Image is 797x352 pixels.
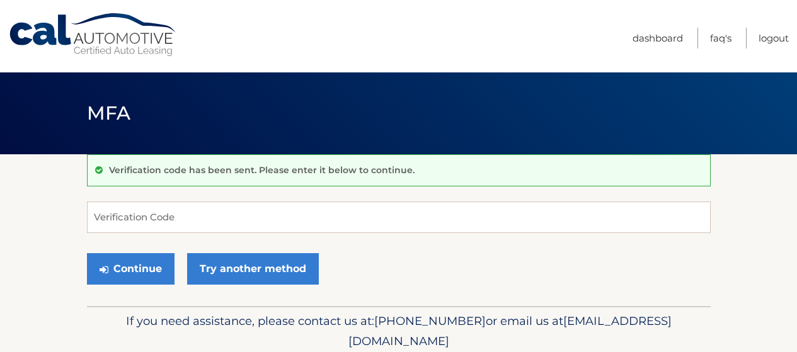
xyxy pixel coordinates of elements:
a: Logout [759,28,789,48]
span: [PHONE_NUMBER] [374,314,486,328]
span: MFA [87,101,131,125]
input: Verification Code [87,202,711,233]
a: Cal Automotive [8,13,178,57]
span: [EMAIL_ADDRESS][DOMAIN_NAME] [348,314,672,348]
a: Dashboard [633,28,683,48]
p: If you need assistance, please contact us at: or email us at [95,311,702,351]
p: Verification code has been sent. Please enter it below to continue. [109,164,415,176]
button: Continue [87,253,175,285]
a: Try another method [187,253,319,285]
a: FAQ's [710,28,731,48]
